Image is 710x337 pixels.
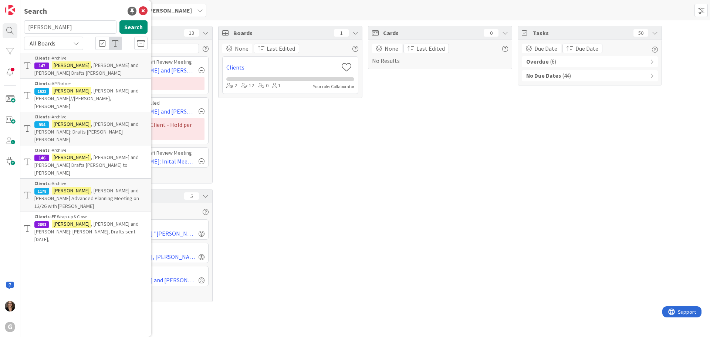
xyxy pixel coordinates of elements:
[550,58,556,66] span: ( 6 )
[184,29,199,37] div: 13
[109,252,196,261] span: [PERSON_NAME], [PERSON_NAME] and [PERSON_NAME]: Drafts [PERSON_NAME] [PERSON_NAME]
[20,178,151,212] a: Clients ›Archive1178[PERSON_NAME], [PERSON_NAME] and [PERSON_NAME] Advanced Planning Meeting on 1...
[267,44,295,53] span: Last Edited
[5,5,15,15] img: Visit kanbanzone.com
[20,145,151,178] a: Clients ›Archive146[PERSON_NAME], [PERSON_NAME] and [PERSON_NAME] Drafts [PERSON_NAME] to [PERSON...
[34,114,52,119] b: Clients ›
[20,112,151,145] a: Clients ›Archive934[PERSON_NAME], [PERSON_NAME] and [PERSON_NAME]: Drafts [PERSON_NAME] [PERSON_N...
[20,212,151,245] a: Clients ›EP Wrap-up & Close2091[PERSON_NAME], [PERSON_NAME] and [PERSON_NAME]: [PERSON_NAME], Dra...
[34,81,52,86] b: Clients ›
[34,88,49,95] div: 1622
[235,44,248,53] span: None
[24,6,47,17] div: Search
[52,87,91,95] mark: [PERSON_NAME]
[34,154,139,176] span: , [PERSON_NAME] and [PERSON_NAME] Drafts [PERSON_NAME] to [PERSON_NAME]
[5,301,15,311] img: MW
[575,44,598,53] span: Due Date
[16,1,34,10] span: Support
[52,220,91,228] mark: [PERSON_NAME]
[334,29,349,37] div: 1
[226,82,237,90] div: 2
[403,44,449,53] button: Last Edited
[562,44,602,53] button: Due Date
[34,220,139,243] span: , [PERSON_NAME] and [PERSON_NAME]: [PERSON_NAME], Drafts sent [DATE],
[272,82,281,90] div: 1
[313,83,354,90] div: Your role: Collaborator
[241,82,254,90] div: 12
[147,6,192,15] span: [PERSON_NAME]
[383,28,480,37] span: Cards
[233,28,330,37] span: Boards
[34,63,49,69] div: 147
[254,44,299,53] button: Last Edited
[385,44,398,53] span: None
[109,229,196,238] span: [PERSON_NAME] "[PERSON_NAME]": Foundation To-Dos [PERSON_NAME] [PERSON_NAME]
[34,180,148,187] div: Archive
[184,192,199,200] div: 5
[34,187,139,209] span: , [PERSON_NAME] and [PERSON_NAME] Advanced Planning Meeting on 12/26 with [PERSON_NAME]
[116,107,196,116] span: [PERSON_NAME] and [PERSON_NAME]: Initial Meeting on 3/13 w/ [PERSON_NAME] - Drafting to be Assigned
[116,157,196,166] span: [PERSON_NAME]: Inital Meeting on 2/18 with [PERSON_NAME]: Drafts [PERSON_NAME]. Drafts sent 6-9.
[34,214,52,219] b: Clients ›
[34,213,148,220] div: EP Wrap-up & Close
[34,181,52,186] b: Clients ›
[30,40,55,47] span: All Boards
[34,87,139,109] span: , [PERSON_NAME] and [PERSON_NAME]//[PERSON_NAME], [PERSON_NAME]
[372,44,508,65] div: No Results
[526,58,549,66] b: Overdue
[116,66,196,75] span: [PERSON_NAME] and [PERSON_NAME]: Initial Meeting on 2/20 with [PERSON_NAME], Signing of POA's [DATE]
[34,121,49,128] div: 934
[633,29,648,37] div: 50
[34,55,148,61] div: Archive
[526,72,561,80] b: No Due Dates
[34,80,148,87] div: AP Partner
[119,20,148,34] button: Search
[226,63,338,72] a: Clients
[34,147,148,154] div: Archive
[52,61,91,69] mark: [PERSON_NAME]
[20,79,151,112] a: Clients ›AP Partner1622[PERSON_NAME], [PERSON_NAME] and [PERSON_NAME]//[PERSON_NAME], [PERSON_NAME]
[416,44,445,53] span: Last Edited
[20,53,151,79] a: Clients ›Archive147[PERSON_NAME], [PERSON_NAME] and [PERSON_NAME] Drafts [PERSON_NAME]
[34,155,49,161] div: 146
[34,121,139,143] span: , [PERSON_NAME] and [PERSON_NAME]: Drafts [PERSON_NAME] [PERSON_NAME]
[52,154,91,161] mark: [PERSON_NAME]
[34,55,52,61] b: Clients ›
[484,29,498,37] div: 0
[109,276,196,284] span: [PERSON_NAME] and [PERSON_NAME]: Initial Meeting on 2/10 with [PERSON_NAME] and [PERSON_NAME]; Ad...
[34,114,148,120] div: Archive
[24,20,116,34] input: Search for title...
[562,72,571,80] span: ( 44 )
[34,221,49,228] div: 2091
[52,187,91,195] mark: [PERSON_NAME]
[534,44,557,53] span: Due Date
[34,188,49,195] div: 1178
[258,82,268,90] div: 0
[533,28,630,37] span: Tasks
[5,322,15,332] div: G
[34,147,52,153] b: Clients ›
[52,120,91,128] mark: [PERSON_NAME]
